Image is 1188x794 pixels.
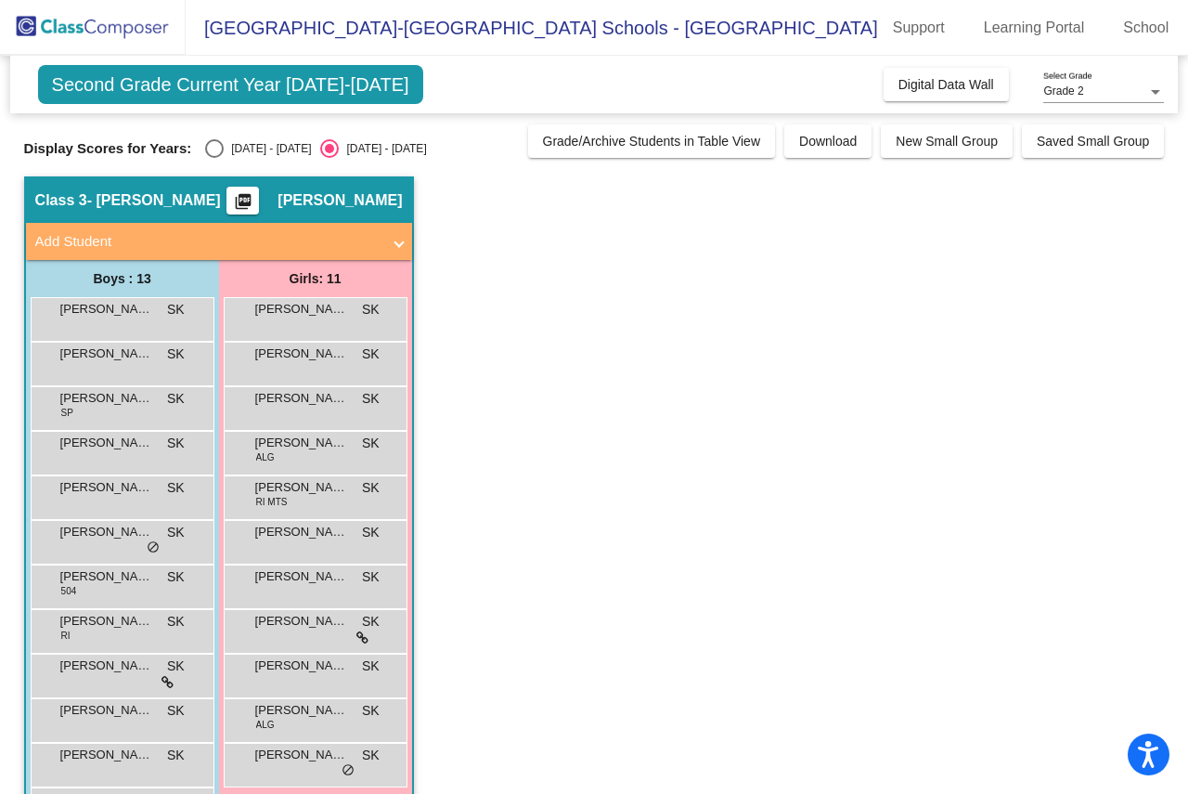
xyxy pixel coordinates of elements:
[1037,134,1149,149] span: Saved Small Group
[255,746,348,764] span: [PERSON_NAME]
[186,13,878,43] span: [GEOGRAPHIC_DATA]-[GEOGRAPHIC_DATA] Schools - [GEOGRAPHIC_DATA]
[224,140,311,157] div: [DATE] - [DATE]
[167,478,185,498] span: SK
[255,434,348,452] span: [PERSON_NAME]
[167,345,185,364] span: SK
[362,701,380,721] span: SK
[60,746,153,764] span: [PERSON_NAME]
[784,124,872,158] button: Download
[61,629,71,643] span: RI
[167,523,185,542] span: SK
[543,134,761,149] span: Grade/Archive Students in Table View
[255,567,348,586] span: [PERSON_NAME]
[226,187,259,215] button: Print Students Details
[255,523,348,541] span: [PERSON_NAME]
[878,13,960,43] a: Support
[167,746,185,765] span: SK
[896,134,998,149] span: New Small Group
[969,13,1100,43] a: Learning Portal
[219,260,412,297] div: Girls: 11
[255,300,348,319] span: [PERSON_NAME]
[205,139,426,158] mat-radio-group: Select an option
[362,523,380,542] span: SK
[362,746,380,765] span: SK
[35,231,381,253] mat-panel-title: Add Student
[255,701,348,720] span: [PERSON_NAME]
[255,389,348,408] span: [PERSON_NAME]
[342,763,355,778] span: do_not_disturb_alt
[60,389,153,408] span: [PERSON_NAME]
[60,434,153,452] span: [PERSON_NAME]
[147,540,160,555] span: do_not_disturb_alt
[1043,85,1083,98] span: Grade 2
[60,657,153,675] span: [PERSON_NAME]
[60,701,153,720] span: [PERSON_NAME]
[339,140,426,157] div: [DATE] - [DATE]
[167,300,185,319] span: SK
[61,406,73,420] span: SP
[255,345,348,363] span: [PERSON_NAME]
[167,389,185,409] span: SK
[1022,124,1164,158] button: Saved Small Group
[255,478,348,497] span: [PERSON_NAME]
[60,612,153,631] span: [PERSON_NAME]
[256,718,275,732] span: ALG
[362,612,380,631] span: SK
[232,192,254,218] mat-icon: picture_as_pdf
[60,300,153,319] span: [PERSON_NAME]
[167,567,185,587] span: SK
[167,434,185,453] span: SK
[278,191,402,210] span: [PERSON_NAME]
[167,701,185,721] span: SK
[60,523,153,541] span: [PERSON_NAME]
[799,134,857,149] span: Download
[362,345,380,364] span: SK
[38,65,423,104] span: Second Grade Current Year [DATE]-[DATE]
[362,478,380,498] span: SK
[60,478,153,497] span: [PERSON_NAME]
[362,657,380,676] span: SK
[362,300,380,319] span: SK
[256,495,288,509] span: RI MTS
[362,567,380,587] span: SK
[256,450,275,464] span: ALG
[87,191,221,210] span: - [PERSON_NAME]
[167,657,185,676] span: SK
[60,567,153,586] span: [PERSON_NAME]
[528,124,776,158] button: Grade/Archive Students in Table View
[167,612,185,631] span: SK
[362,389,380,409] span: SK
[884,68,1009,101] button: Digital Data Wall
[26,223,412,260] mat-expansion-panel-header: Add Student
[898,77,994,92] span: Digital Data Wall
[35,191,87,210] span: Class 3
[61,584,77,598] span: 504
[255,657,348,675] span: [PERSON_NAME]
[881,124,1013,158] button: New Small Group
[362,434,380,453] span: SK
[1108,13,1183,43] a: School
[26,260,219,297] div: Boys : 13
[255,612,348,631] span: [PERSON_NAME]
[24,140,192,157] span: Display Scores for Years:
[60,345,153,363] span: [PERSON_NAME]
